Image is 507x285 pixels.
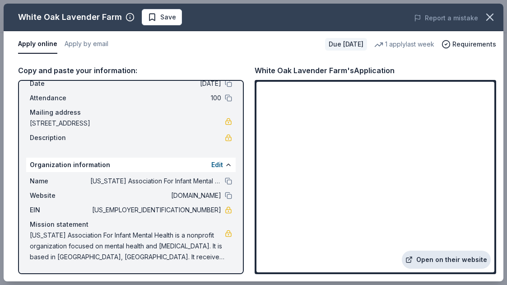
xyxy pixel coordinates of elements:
[26,158,236,172] div: Organization information
[65,35,108,54] button: Apply by email
[452,39,496,50] span: Requirements
[30,190,90,201] span: Website
[374,39,434,50] div: 1 apply last week
[18,35,57,54] button: Apply online
[90,190,221,201] span: [DOMAIN_NAME]
[402,251,491,269] a: Open on their website
[414,13,478,23] button: Report a mistake
[160,12,176,23] span: Save
[18,10,122,24] div: White Oak Lavender Farm
[30,219,232,230] div: Mission statement
[90,93,221,103] span: 100
[90,205,221,215] span: [US_EMPLOYER_IDENTIFICATION_NUMBER]
[30,230,225,262] span: [US_STATE] Association For Infant Mental Health is a nonprofit organization focused on mental hea...
[442,39,496,50] button: Requirements
[30,78,90,89] span: Date
[325,38,367,51] div: Due [DATE]
[30,132,90,143] span: Description
[255,65,395,76] div: White Oak Lavender Farm's Application
[142,9,182,25] button: Save
[30,107,232,118] div: Mailing address
[30,176,90,187] span: Name
[30,93,90,103] span: Attendance
[211,159,223,170] button: Edit
[30,118,225,129] span: [STREET_ADDRESS]
[90,78,221,89] span: [DATE]
[30,205,90,215] span: EIN
[90,176,221,187] span: [US_STATE] Association For Infant Mental Health
[18,65,244,76] div: Copy and paste your information:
